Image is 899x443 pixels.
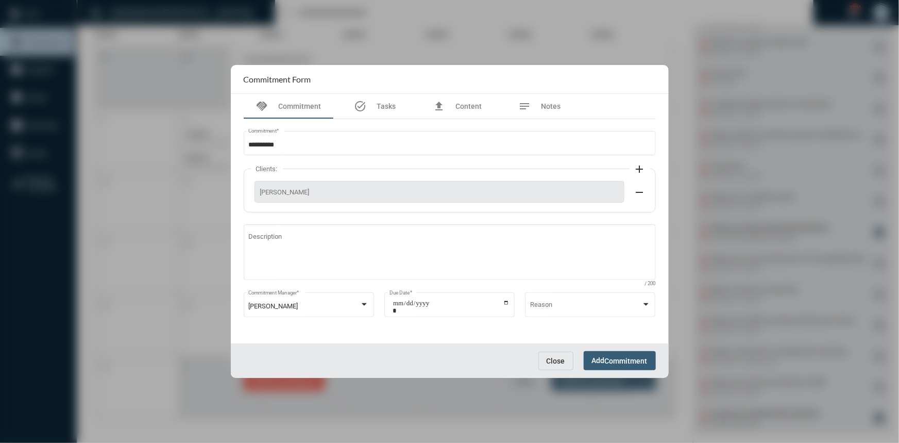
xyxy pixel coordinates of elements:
mat-icon: file_upload [433,100,445,112]
span: [PERSON_NAME] [248,302,298,310]
button: Close [538,352,573,370]
h2: Commitment Form [244,74,311,84]
span: Commitment [605,357,648,365]
span: Notes [541,102,561,110]
span: Add [592,356,648,365]
mat-icon: add [634,163,646,175]
mat-icon: remove [634,186,646,199]
span: Content [455,102,482,110]
span: Tasks [377,102,396,110]
span: Close [547,357,565,365]
button: AddCommitment [584,351,656,370]
label: Clients: [251,165,283,173]
span: [PERSON_NAME] [260,188,619,196]
mat-icon: notes [519,100,531,112]
mat-icon: task_alt [354,100,366,112]
mat-hint: / 200 [645,281,656,287]
span: Commitment [279,102,321,110]
mat-icon: handshake [256,100,268,112]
